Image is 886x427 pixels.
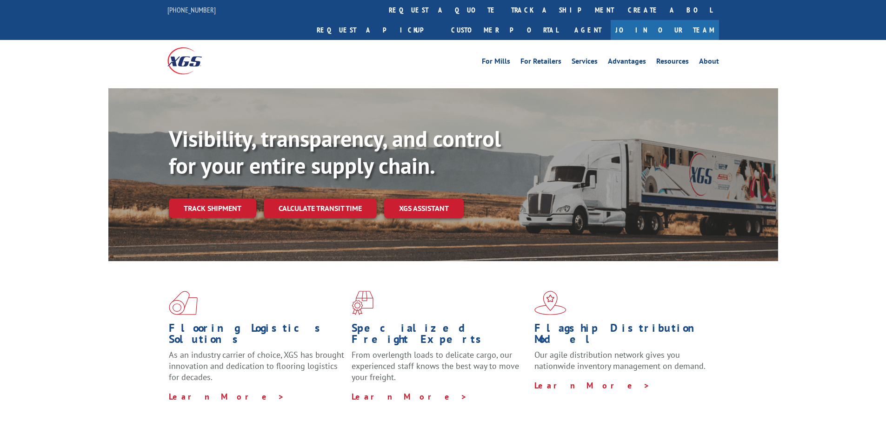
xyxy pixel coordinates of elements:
a: Learn More > [169,391,285,402]
img: xgs-icon-total-supply-chain-intelligence-red [169,291,198,315]
a: About [699,58,719,68]
p: From overlength loads to delicate cargo, our experienced staff knows the best way to move your fr... [352,349,527,391]
a: Advantages [608,58,646,68]
span: As an industry carrier of choice, XGS has brought innovation and dedication to flooring logistics... [169,349,344,382]
a: Join Our Team [611,20,719,40]
span: Our agile distribution network gives you nationwide inventory management on demand. [534,349,706,371]
a: For Mills [482,58,510,68]
a: Services [572,58,598,68]
a: Customer Portal [444,20,565,40]
a: Agent [565,20,611,40]
b: Visibility, transparency, and control for your entire supply chain. [169,124,501,180]
img: xgs-icon-focused-on-flooring-red [352,291,373,315]
a: For Retailers [520,58,561,68]
h1: Flooring Logistics Solutions [169,322,345,349]
a: Resources [656,58,689,68]
img: xgs-icon-flagship-distribution-model-red [534,291,566,315]
a: Track shipment [169,198,256,218]
a: [PHONE_NUMBER] [167,5,216,14]
h1: Specialized Freight Experts [352,322,527,349]
a: Calculate transit time [264,198,377,218]
a: Learn More > [534,380,650,391]
a: Request a pickup [310,20,444,40]
a: Learn More > [352,391,467,402]
a: XGS ASSISTANT [384,198,464,218]
h1: Flagship Distribution Model [534,322,710,349]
